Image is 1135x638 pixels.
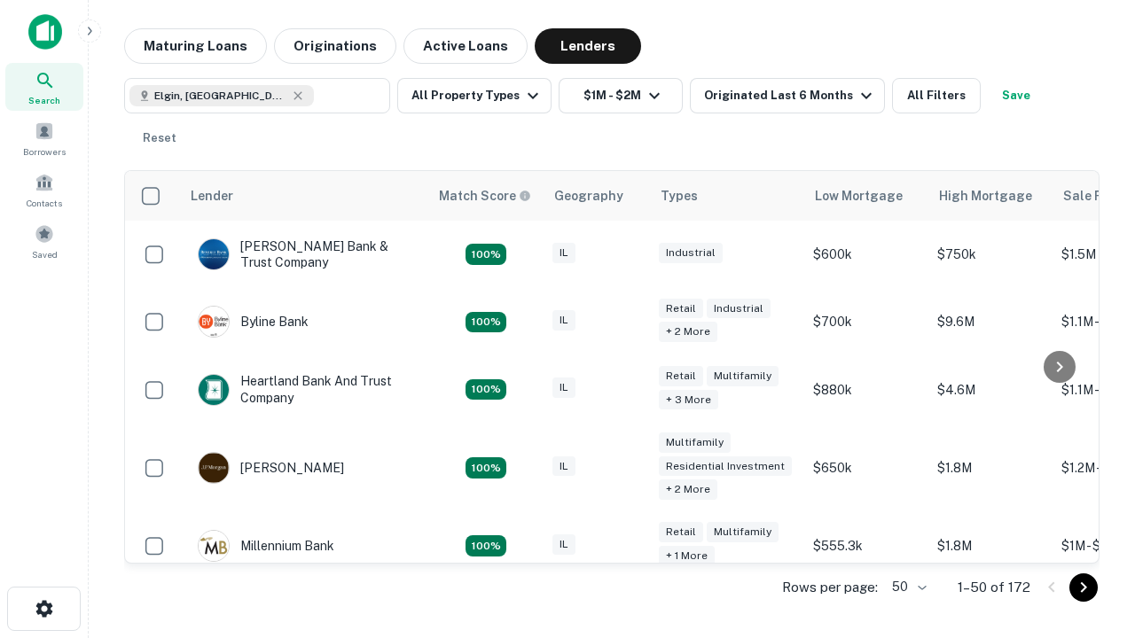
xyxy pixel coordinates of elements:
div: Multifamily [707,522,779,542]
p: 1–50 of 172 [958,577,1030,598]
span: Saved [32,247,58,261]
div: Originated Last 6 Months [704,85,877,106]
div: Geography [554,185,623,206]
div: Heartland Bank And Trust Company [198,373,411,405]
div: IL [552,310,575,331]
div: Matching Properties: 16, hasApolloMatch: undefined [466,535,506,556]
img: picture [199,375,229,405]
span: Search [28,93,60,107]
p: Rows per page: [782,577,878,598]
div: Capitalize uses an advanced AI algorithm to match your search with the best lender. The match sco... [439,186,531,206]
span: Elgin, [GEOGRAPHIC_DATA], [GEOGRAPHIC_DATA] [154,88,287,104]
div: Multifamily [659,432,731,453]
img: picture [199,453,229,483]
div: Millennium Bank [198,530,334,562]
button: Reset [131,121,188,156]
div: Matching Properties: 19, hasApolloMatch: undefined [466,379,506,401]
div: + 2 more [659,322,717,342]
a: Search [5,63,83,111]
div: IL [552,243,575,263]
td: $750k [928,221,1053,288]
button: Originations [274,28,396,64]
th: Types [650,171,804,221]
div: + 1 more [659,546,715,566]
div: Matching Properties: 23, hasApolloMatch: undefined [466,457,506,478]
div: Residential Investment [659,456,792,477]
td: $1.8M [928,512,1053,580]
a: Contacts [5,166,83,214]
div: Lender [191,185,233,206]
td: $1.8M [928,424,1053,513]
button: Originated Last 6 Months [690,78,885,113]
div: Industrial [707,299,771,319]
h6: Match Score [439,186,528,206]
div: IL [552,534,575,555]
div: IL [552,377,575,398]
button: Go to next page [1069,573,1098,602]
th: Lender [180,171,428,221]
th: Capitalize uses an advanced AI algorithm to match your search with the best lender. The match sco... [428,171,544,221]
div: [PERSON_NAME] [198,452,344,484]
div: Types [661,185,698,206]
td: $9.6M [928,288,1053,355]
th: Geography [544,171,650,221]
button: Maturing Loans [124,28,267,64]
button: All Filters [892,78,981,113]
div: [PERSON_NAME] Bank & Trust Company [198,238,411,270]
div: IL [552,456,575,477]
th: High Mortgage [928,171,1053,221]
button: $1M - $2M [559,78,683,113]
div: High Mortgage [939,185,1032,206]
button: Save your search to get updates of matches that match your search criteria. [988,78,1045,113]
td: $700k [804,288,928,355]
span: Borrowers [23,144,66,159]
td: $4.6M [928,355,1053,423]
div: Low Mortgage [815,185,903,206]
a: Borrowers [5,114,83,162]
div: Multifamily [707,366,779,386]
th: Low Mortgage [804,171,928,221]
img: picture [199,531,229,561]
td: $555.3k [804,512,928,580]
button: All Property Types [397,78,552,113]
div: Retail [659,522,703,542]
div: Industrial [659,243,723,263]
div: Retail [659,366,703,386]
div: Matching Properties: 18, hasApolloMatch: undefined [466,312,506,333]
div: Byline Bank [198,306,309,338]
td: $650k [804,424,928,513]
div: Matching Properties: 28, hasApolloMatch: undefined [466,244,506,265]
td: $880k [804,355,928,423]
iframe: Chat Widget [1046,496,1135,581]
a: Saved [5,217,83,265]
img: picture [199,239,229,269]
button: Active Loans [403,28,528,64]
div: Retail [659,299,703,319]
div: + 2 more [659,479,717,500]
img: capitalize-icon.png [28,14,62,50]
span: Contacts [27,196,62,210]
button: Lenders [535,28,641,64]
div: 50 [885,574,929,600]
div: + 3 more [659,390,718,410]
td: $600k [804,221,928,288]
img: picture [199,307,229,337]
